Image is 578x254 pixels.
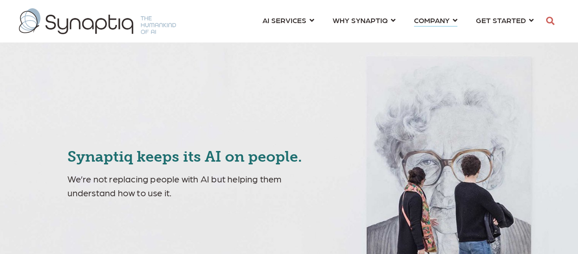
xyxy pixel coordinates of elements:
span: COMPANY [414,14,450,26]
span: GET STARTED [476,14,526,26]
span: WHY SYNAPTIQ [333,14,388,26]
p: We’re not replacing people with AI but helping them understand how to use it. [67,172,322,200]
nav: menu [253,5,543,38]
a: COMPANY [414,12,457,29]
a: AI SERVICES [262,12,314,29]
span: AI SERVICES [262,14,306,26]
span: Synaptiq keeps its AI on people. [67,148,302,165]
a: WHY SYNAPTIQ [333,12,395,29]
a: GET STARTED [476,12,534,29]
img: synaptiq logo-1 [19,8,176,34]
